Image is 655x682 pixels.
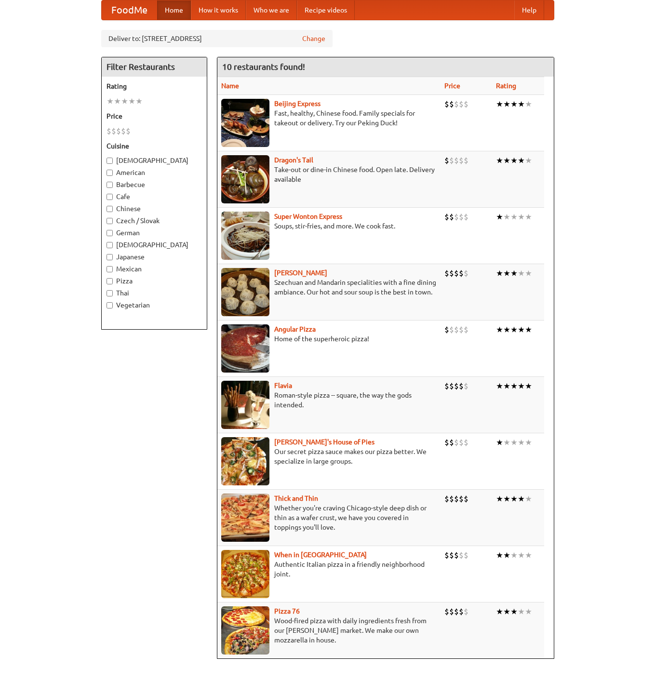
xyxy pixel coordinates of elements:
[525,550,532,561] li: ★
[221,334,437,344] p: Home of the superheroic pizza!
[525,494,532,504] li: ★
[107,194,113,200] input: Cafe
[510,324,518,335] li: ★
[107,288,202,298] label: Thai
[121,126,126,136] li: $
[274,607,300,615] a: Pizza 76
[518,212,525,222] li: ★
[221,560,437,579] p: Authentic Italian pizza in a friendly neighborhood joint.
[221,108,437,128] p: Fast, healthy, Chinese food. Family specials for takeout or delivery. Try our Peking Duck!
[459,268,464,279] li: $
[503,268,510,279] li: ★
[116,126,121,136] li: $
[102,0,157,20] a: FoodMe
[221,616,437,645] p: Wood-fired pizza with daily ingredients fresh from our [PERSON_NAME] market. We make our own mozz...
[518,381,525,391] li: ★
[107,240,202,250] label: [DEMOGRAPHIC_DATA]
[449,155,454,166] li: $
[518,550,525,561] li: ★
[459,437,464,448] li: $
[444,494,449,504] li: $
[444,606,449,617] li: $
[107,276,202,286] label: Pizza
[221,82,239,90] a: Name
[274,269,327,277] a: [PERSON_NAME]
[221,381,269,429] img: flavia.jpg
[449,212,454,222] li: $
[496,437,503,448] li: ★
[525,437,532,448] li: ★
[107,216,202,226] label: Czech / Slovak
[459,99,464,109] li: $
[107,170,113,176] input: American
[454,494,459,504] li: $
[454,155,459,166] li: $
[525,606,532,617] li: ★
[222,62,305,71] ng-pluralize: 10 restaurants found!
[496,268,503,279] li: ★
[449,606,454,617] li: $
[444,99,449,109] li: $
[221,390,437,410] p: Roman-style pizza -- square, the way the gods intended.
[107,111,202,121] h5: Price
[454,99,459,109] li: $
[107,206,113,212] input: Chinese
[510,268,518,279] li: ★
[107,156,202,165] label: [DEMOGRAPHIC_DATA]
[107,254,113,260] input: Japanese
[518,494,525,504] li: ★
[518,324,525,335] li: ★
[128,96,135,107] li: ★
[246,0,297,20] a: Who we are
[107,192,202,201] label: Cafe
[449,381,454,391] li: $
[510,550,518,561] li: ★
[221,324,269,373] img: angular.jpg
[444,212,449,222] li: $
[302,34,325,43] a: Change
[444,437,449,448] li: $
[107,141,202,151] h5: Cuisine
[107,230,113,236] input: German
[464,324,468,335] li: $
[444,550,449,561] li: $
[454,324,459,335] li: $
[510,437,518,448] li: ★
[157,0,191,20] a: Home
[454,212,459,222] li: $
[221,165,437,184] p: Take-out or dine-in Chinese food. Open late. Delivery available
[107,266,113,272] input: Mexican
[274,156,313,164] b: Dragon's Tail
[464,381,468,391] li: $
[510,155,518,166] li: ★
[444,268,449,279] li: $
[444,324,449,335] li: $
[107,182,113,188] input: Barbecue
[107,278,113,284] input: Pizza
[114,96,121,107] li: ★
[464,268,468,279] li: $
[459,324,464,335] li: $
[496,381,503,391] li: ★
[464,437,468,448] li: $
[126,126,131,136] li: $
[221,155,269,203] img: dragon.jpg
[221,606,269,655] img: pizza76.jpg
[107,126,111,136] li: $
[274,438,374,446] b: [PERSON_NAME]'s House of Pies
[274,213,342,220] a: Super Wonton Express
[107,218,113,224] input: Czech / Slovak
[464,606,468,617] li: $
[221,437,269,485] img: luigis.jpg
[274,325,316,333] b: Angular Pizza
[274,551,367,559] a: When in [GEOGRAPHIC_DATA]
[221,447,437,466] p: Our secret pizza sauce makes our pizza better. We specialize in large groups.
[191,0,246,20] a: How it works
[518,155,525,166] li: ★
[503,606,510,617] li: ★
[454,550,459,561] li: $
[503,324,510,335] li: ★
